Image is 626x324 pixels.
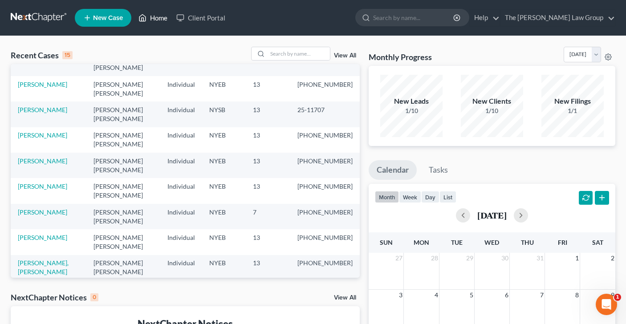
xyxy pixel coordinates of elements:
[18,259,69,275] a: [PERSON_NAME], [PERSON_NAME]
[380,239,393,246] span: Sun
[399,191,421,203] button: week
[246,178,290,203] td: 13
[86,127,160,153] td: [PERSON_NAME] [PERSON_NAME]
[90,293,98,301] div: 0
[469,290,474,300] span: 5
[246,127,290,153] td: 13
[592,239,603,246] span: Sat
[596,294,617,315] iframe: Intercom live chat
[541,106,604,115] div: 1/1
[465,253,474,263] span: 29
[536,253,545,263] span: 31
[421,160,456,180] a: Tasks
[380,106,443,115] div: 1/10
[290,255,360,280] td: [PHONE_NUMBER]
[268,47,330,60] input: Search by name...
[160,127,202,153] td: Individual
[160,255,202,280] td: Individual
[470,10,500,26] a: Help
[290,101,360,127] td: 25-11707
[18,131,67,139] a: [PERSON_NAME]
[484,239,499,246] span: Wed
[11,50,73,61] div: Recent Cases
[160,101,202,127] td: Individual
[421,191,439,203] button: day
[18,81,67,88] a: [PERSON_NAME]
[246,101,290,127] td: 13
[202,153,246,178] td: NYEB
[398,290,403,300] span: 3
[202,101,246,127] td: NYSB
[160,153,202,178] td: Individual
[558,239,567,246] span: Fri
[373,9,455,26] input: Search by name...
[246,76,290,101] td: 13
[18,208,67,216] a: [PERSON_NAME]
[202,127,246,153] td: NYEB
[375,191,399,203] button: month
[290,204,360,229] td: [PHONE_NUMBER]
[439,191,456,203] button: list
[134,10,172,26] a: Home
[290,76,360,101] td: [PHONE_NUMBER]
[18,157,67,165] a: [PERSON_NAME]
[86,76,160,101] td: [PERSON_NAME] [PERSON_NAME]
[290,178,360,203] td: [PHONE_NUMBER]
[434,290,439,300] span: 4
[18,234,67,241] a: [PERSON_NAME]
[246,153,290,178] td: 13
[18,106,67,113] a: [PERSON_NAME]
[202,229,246,255] td: NYEB
[369,160,417,180] a: Calendar
[246,204,290,229] td: 7
[369,52,432,62] h3: Monthly Progress
[202,76,246,101] td: NYEB
[202,255,246,280] td: NYEB
[86,255,160,280] td: [PERSON_NAME] [PERSON_NAME]
[504,290,509,300] span: 6
[160,229,202,255] td: Individual
[477,211,507,220] h2: [DATE]
[246,229,290,255] td: 13
[86,101,160,127] td: [PERSON_NAME] [PERSON_NAME]
[451,239,463,246] span: Tue
[62,51,73,59] div: 15
[334,295,356,301] a: View All
[172,10,230,26] a: Client Portal
[11,292,98,303] div: NextChapter Notices
[574,290,580,300] span: 8
[86,153,160,178] td: [PERSON_NAME] [PERSON_NAME]
[160,204,202,229] td: Individual
[86,178,160,203] td: [PERSON_NAME] [PERSON_NAME]
[610,253,615,263] span: 2
[380,96,443,106] div: New Leads
[290,229,360,255] td: [PHONE_NUMBER]
[500,253,509,263] span: 30
[430,253,439,263] span: 28
[18,182,67,190] a: [PERSON_NAME]
[86,204,160,229] td: [PERSON_NAME] [PERSON_NAME]
[574,253,580,263] span: 1
[461,96,523,106] div: New Clients
[202,204,246,229] td: NYEB
[86,229,160,255] td: [PERSON_NAME] [PERSON_NAME]
[541,96,604,106] div: New Filings
[334,53,356,59] a: View All
[246,255,290,280] td: 13
[539,290,545,300] span: 7
[500,10,615,26] a: The [PERSON_NAME] Law Group
[160,178,202,203] td: Individual
[614,294,621,301] span: 1
[290,153,360,178] td: [PHONE_NUMBER]
[160,76,202,101] td: Individual
[461,106,523,115] div: 1/10
[610,290,615,300] span: 9
[202,178,246,203] td: NYEB
[290,127,360,153] td: [PHONE_NUMBER]
[414,239,429,246] span: Mon
[394,253,403,263] span: 27
[521,239,534,246] span: Thu
[93,15,123,21] span: New Case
